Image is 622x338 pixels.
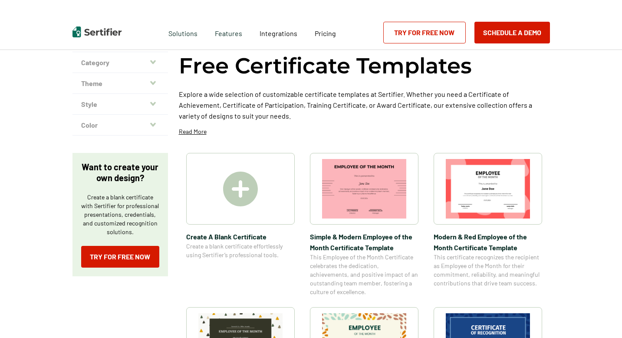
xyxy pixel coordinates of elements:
span: Modern & Red Employee of the Month Certificate Template [434,231,542,253]
span: Pricing [315,29,336,37]
a: Simple & Modern Employee of the Month Certificate TemplateSimple & Modern Employee of the Month C... [310,153,418,296]
p: Create a blank certificate with Sertifier for professional presentations, credentials, and custom... [81,193,159,236]
a: Try for Free Now [81,246,159,268]
span: Solutions [168,27,197,38]
a: Integrations [260,27,297,38]
img: Create A Blank Certificate [223,172,258,206]
button: Category [72,52,168,73]
img: Sertifier | Digital Credentialing Platform [72,27,122,37]
h1: Free Certificate Templates [179,52,472,80]
a: Pricing [315,27,336,38]
a: Modern & Red Employee of the Month Certificate TemplateModern & Red Employee of the Month Certifi... [434,153,542,296]
span: Create A Blank Certificate [186,231,295,242]
span: This certificate recognizes the recipient as Employee of the Month for their commitment, reliabil... [434,253,542,288]
button: Color [72,115,168,136]
span: Integrations [260,29,297,37]
a: Try for Free Now [383,22,466,43]
button: Theme [72,73,168,94]
p: Explore a wide selection of customizable certificate templates at Sertifier. Whether you need a C... [179,89,550,121]
span: Features [215,27,242,38]
img: Simple & Modern Employee of the Month Certificate Template [322,159,406,219]
p: Want to create your own design? [81,162,159,183]
p: Read More [179,127,207,136]
button: Style [72,94,168,115]
span: Create a blank certificate effortlessly using Sertifier’s professional tools. [186,242,295,259]
span: Simple & Modern Employee of the Month Certificate Template [310,231,418,253]
img: Modern & Red Employee of the Month Certificate Template [446,159,530,219]
span: This Employee of the Month Certificate celebrates the dedication, achievements, and positive impa... [310,253,418,296]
